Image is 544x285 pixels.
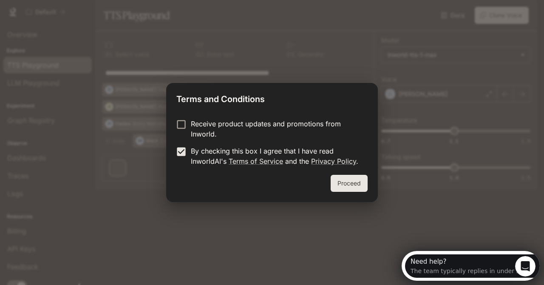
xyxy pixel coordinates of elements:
[166,83,378,112] h2: Terms and Conditions
[331,175,368,192] button: Proceed
[191,119,361,139] p: Receive product updates and promotions from Inworld.
[515,256,535,276] iframe: Intercom live chat
[191,146,361,166] p: By checking this box I agree that I have read InworldAI's and the .
[9,14,122,23] div: The team typically replies in under 3h
[402,251,540,281] iframe: Intercom live chat discovery launcher
[311,157,356,165] a: Privacy Policy
[3,3,147,27] div: Open Intercom Messenger
[9,7,122,14] div: Need help?
[229,157,283,165] a: Terms of Service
